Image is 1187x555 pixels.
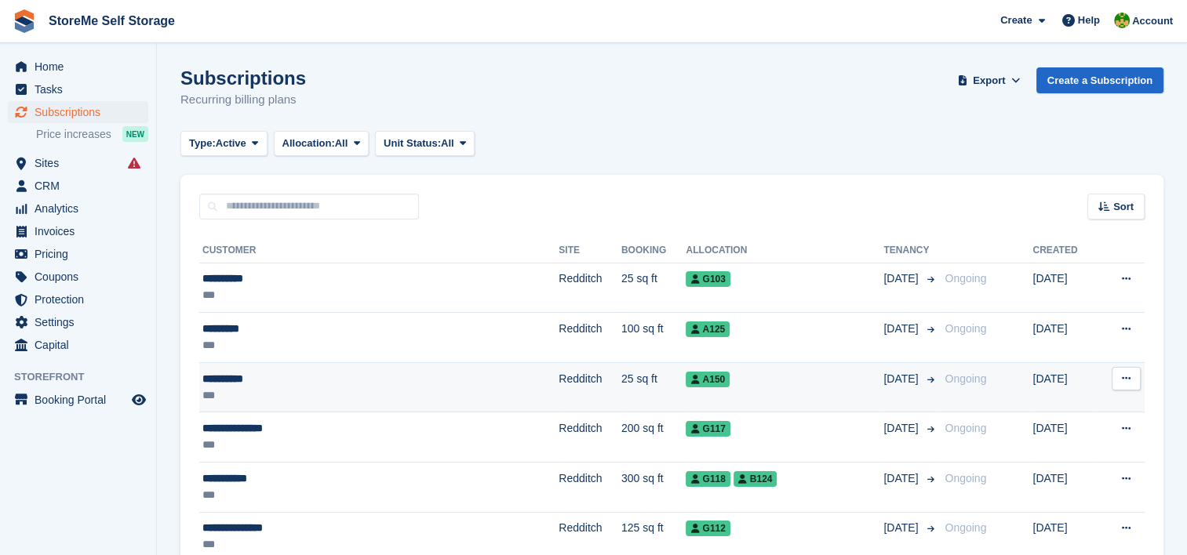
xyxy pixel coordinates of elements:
span: Sort [1113,199,1134,215]
a: menu [8,389,148,411]
span: Account [1132,13,1173,29]
span: G117 [686,421,730,437]
h1: Subscriptions [180,67,306,89]
span: Ongoing [945,272,986,285]
a: Create a Subscription [1036,67,1163,93]
a: menu [8,220,148,242]
th: Booking [621,238,686,263]
th: Customer [199,238,559,263]
span: Ongoing [945,322,986,335]
a: menu [8,78,148,100]
td: [DATE] [1032,412,1097,462]
span: Coupons [35,266,129,288]
td: Redditch [559,313,621,363]
td: 100 sq ft [621,313,686,363]
span: Allocation: [282,136,335,151]
i: Smart entry sync failures have occurred [128,157,140,169]
td: [DATE] [1032,462,1097,513]
a: menu [8,243,148,265]
span: Price increases [36,127,111,142]
span: Ongoing [945,422,986,434]
span: [DATE] [883,371,921,387]
span: A150 [686,372,730,387]
span: G112 [686,521,730,536]
a: Price increases NEW [36,125,148,143]
td: [DATE] [1032,313,1097,363]
div: NEW [122,126,148,142]
button: Unit Status: All [375,131,475,157]
span: Create [1000,13,1032,28]
td: [DATE] [1032,362,1097,412]
img: stora-icon-8386f47178a22dfd0bd8f6a31ec36ba5ce8667c1dd55bd0f319d3a0aa187defe.svg [13,9,36,33]
td: Redditch [559,263,621,313]
span: Pricing [35,243,129,265]
th: Site [559,238,621,263]
span: Protection [35,288,129,310]
td: 200 sq ft [621,412,686,462]
td: [DATE] [1032,263,1097,313]
td: Redditch [559,412,621,462]
td: 25 sq ft [621,362,686,412]
a: menu [8,56,148,78]
span: Tasks [35,78,129,100]
th: Allocation [686,238,883,263]
button: Allocation: All [274,131,370,157]
span: Unit Status: [384,136,441,151]
a: StoreMe Self Storage [42,8,181,34]
span: CRM [35,175,129,197]
span: G103 [686,271,730,287]
span: All [441,136,454,151]
a: menu [8,334,148,356]
span: Ongoing [945,372,986,385]
span: G118 [686,471,730,487]
span: B124 [734,471,777,487]
span: Sites [35,152,129,174]
span: Storefront [14,369,156,385]
th: Created [1032,238,1097,263]
span: Invoices [35,220,129,242]
span: Type: [189,136,216,151]
a: menu [8,175,148,197]
a: Preview store [129,390,148,409]
td: Redditch [559,462,621,513]
button: Type: Active [180,131,268,157]
span: Help [1078,13,1100,28]
td: Redditch [559,362,621,412]
span: Ongoing [945,472,986,484]
button: Export [955,67,1024,93]
span: Settings [35,311,129,333]
span: Capital [35,334,129,356]
th: Tenancy [883,238,938,263]
span: [DATE] [883,321,921,337]
span: All [335,136,348,151]
td: 25 sq ft [621,263,686,313]
span: Ongoing [945,521,986,534]
span: [DATE] [883,270,921,287]
span: Home [35,56,129,78]
span: Analytics [35,198,129,219]
span: Active [216,136,246,151]
span: Export [973,73,1005,89]
a: menu [8,152,148,174]
a: menu [8,101,148,123]
span: Subscriptions [35,101,129,123]
a: menu [8,198,148,219]
span: A125 [686,321,730,337]
a: menu [8,311,148,333]
td: 300 sq ft [621,462,686,513]
a: menu [8,266,148,288]
span: [DATE] [883,520,921,536]
a: menu [8,288,148,310]
p: Recurring billing plans [180,91,306,109]
span: [DATE] [883,470,921,487]
img: StorMe [1114,13,1130,28]
span: [DATE] [883,420,921,437]
span: Booking Portal [35,389,129,411]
